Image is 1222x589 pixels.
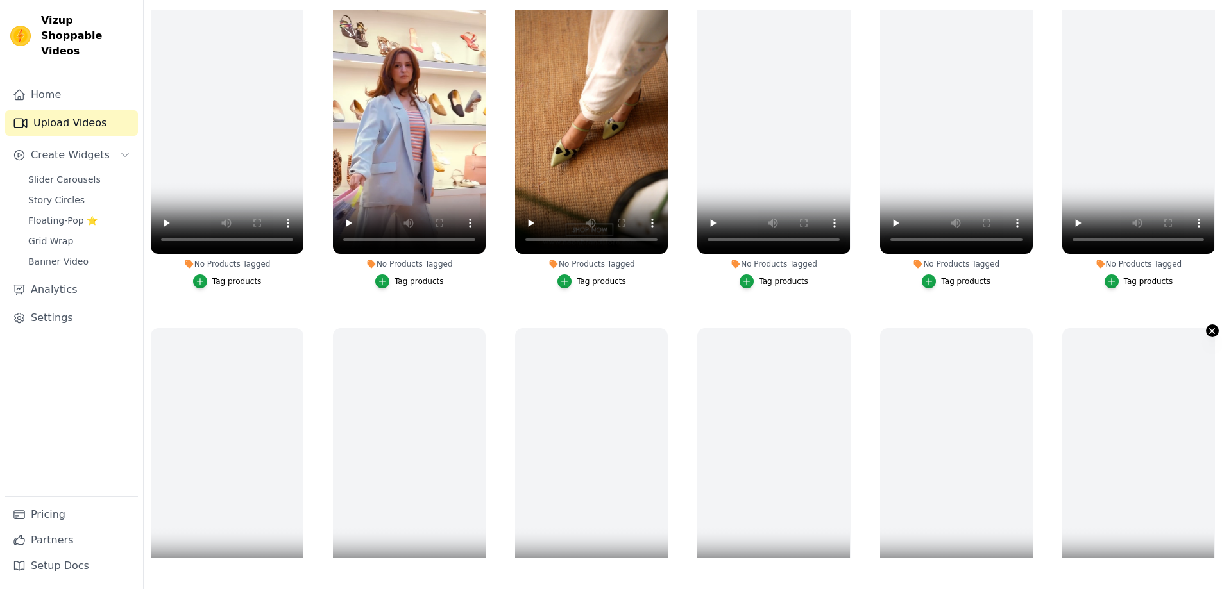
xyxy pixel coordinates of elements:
a: Upload Videos [5,110,138,136]
button: Video Delete [1206,324,1219,337]
span: Story Circles [28,194,85,206]
div: Tag products [941,276,990,286]
div: Tag products [577,276,626,286]
div: Tag products [395,276,444,286]
a: Setup Docs [5,553,138,579]
a: Settings [5,305,138,331]
div: No Products Tagged [333,259,486,269]
a: Home [5,82,138,108]
a: Story Circles [21,191,138,209]
button: Tag products [375,274,444,288]
button: Create Widgets [5,142,138,168]
div: Tag products [212,276,262,286]
span: Floating-Pop ⭐ [28,214,98,227]
a: Grid Wrap [21,232,138,250]
a: Pricing [5,502,138,527]
div: No Products Tagged [697,259,850,269]
div: No Products Tagged [880,259,1033,269]
span: Slider Carousels [28,173,101,186]
button: Tag products [922,274,990,288]
button: Tag products [557,274,626,288]
span: Grid Wrap [28,235,73,247]
img: Vizup [10,26,31,46]
button: Tag products [1105,274,1173,288]
div: No Products Tagged [151,259,303,269]
div: Tag products [1124,276,1173,286]
a: Analytics [5,277,138,303]
div: Tag products [759,276,808,286]
button: Tag products [193,274,262,288]
span: Vizup Shoppable Videos [41,13,133,59]
div: No Products Tagged [1062,259,1215,269]
div: No Products Tagged [515,259,668,269]
span: Banner Video [28,255,89,268]
button: Tag products [740,274,808,288]
a: Partners [5,527,138,553]
a: Floating-Pop ⭐ [21,212,138,229]
a: Banner Video [21,253,138,270]
a: Slider Carousels [21,170,138,188]
span: Create Widgets [31,147,110,163]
